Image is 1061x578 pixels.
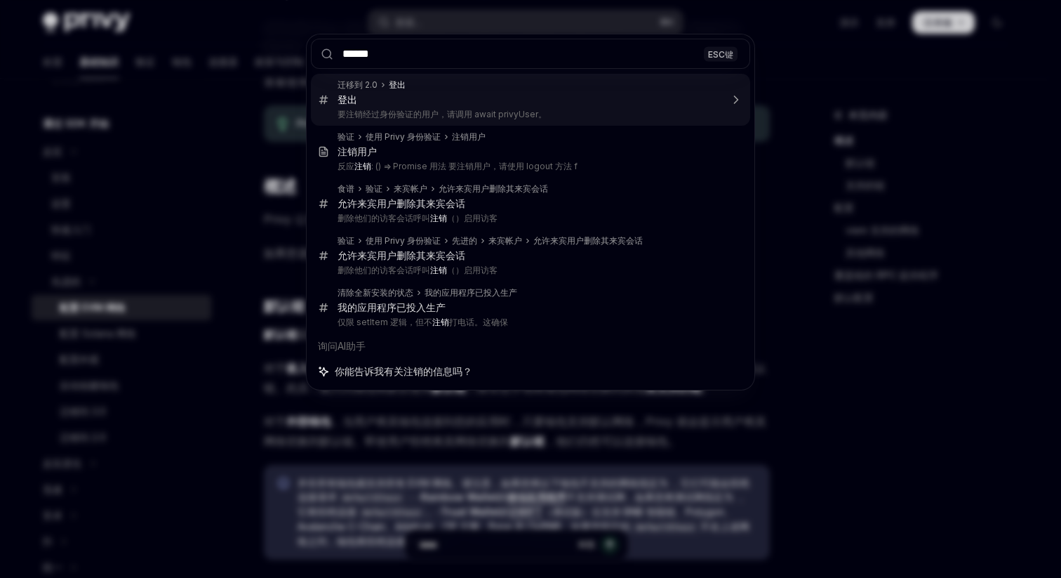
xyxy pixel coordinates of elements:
[354,161,371,171] font: 注销
[338,249,465,261] font: 允许来宾用户删除其来宾会话
[447,213,498,223] font: （）启用访客
[366,183,382,194] font: 验证
[425,287,517,298] font: 我的应用程序已投入生产
[338,265,430,275] font: 删除他们的访客会话呼叫
[338,301,446,313] font: 我的应用程序已投入生产
[338,145,377,157] font: 注销用户
[366,235,441,246] font: 使用 Privy 身份验证
[338,197,465,209] font: 允许来宾用户删除其来宾会话
[439,183,548,194] font: 允许来宾用户删除其来宾会话
[430,213,447,223] font: 注销
[338,317,432,327] font: 仅限 setItem 逻辑，但不
[389,79,406,90] font: 登出
[371,161,578,171] font: : () => Promise 用法 要注销用户，请使用 logout 方法 f
[430,265,447,275] font: 注销
[338,109,547,119] font: 要注销经过身份验证的用户，请调用 await privyUser。
[335,365,472,377] font: 你能告诉我有关注销的信息吗？
[318,340,366,352] font: 询问AI助手
[708,48,733,59] font: ESC键
[533,235,643,246] font: 允许来宾用户删除其来宾会话
[394,183,427,194] font: 来宾帐户
[338,183,354,194] font: 食谱
[338,213,430,223] font: 删除他们的访客会话呼叫
[338,235,354,246] font: 验证
[338,161,354,171] font: 反应
[447,265,498,275] font: （）启用访客
[366,131,441,142] font: 使用 Privy 身份验证
[488,235,522,246] font: 来宾帐户
[338,131,354,142] font: 验证
[338,93,357,105] font: 登出
[338,287,413,298] font: 清除全新安装的状态
[452,131,486,142] font: 注销用户
[432,317,449,327] font: 注销
[338,79,378,90] font: 迁移到 2.0
[452,235,477,246] font: 先进的
[449,317,508,327] font: 打电话。这确保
